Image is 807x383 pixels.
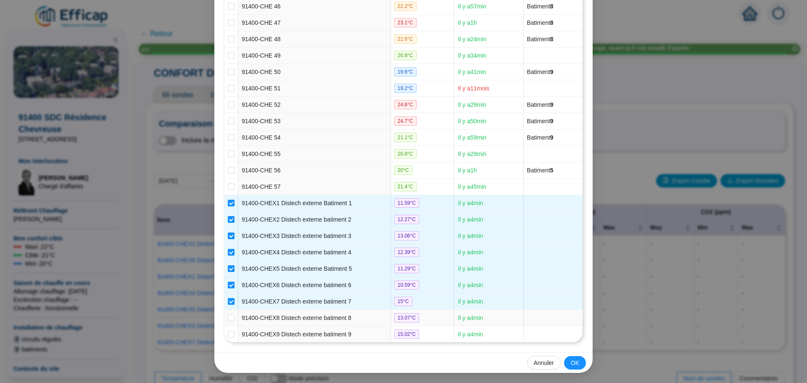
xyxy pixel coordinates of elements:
td: 91400-CHEX8 Distech externe batiment 8 [238,310,391,326]
span: 13.07 °C [394,313,419,322]
span: 23.1 °C [394,18,417,27]
span: Batiment [527,19,554,26]
span: Il y a 1 h [458,167,477,174]
span: 5 [550,167,554,174]
span: Il y a 1 h [458,19,477,26]
span: OK [571,359,579,367]
span: 9 [550,118,554,124]
span: Il y a 4 min [458,216,483,223]
span: Il y a 4 min [458,249,483,256]
span: 10.59 °C [394,280,419,290]
span: 13.06 °C [394,231,419,240]
td: 91400-CHEX2 Distech externe batiment 2 [238,211,391,228]
button: Annuler [527,356,561,370]
span: 9 [550,134,554,141]
span: 20 °C [394,166,412,175]
td: 91400-CHEX1 Distech externe Batiment 1 [238,195,391,211]
td: 91400-CHE 47 [238,15,391,31]
span: Annuler [534,359,554,367]
span: Il y a 57 min [458,3,486,10]
td: 91400-CHEX5 Distech externe Batiment 5 [238,261,391,277]
td: 91400-CHE 49 [238,48,391,64]
span: 21.1 °C [394,133,417,142]
span: Batiment [527,101,554,108]
span: Il y a 50 min [458,118,486,124]
span: 11.59 °C [394,198,419,208]
span: Il y a 4 min [458,331,483,338]
td: 91400-CHEX3 Distech externe batiment 3 [238,228,391,244]
span: 12.39 °C [394,248,419,257]
span: Il y a 29 min [458,151,486,157]
span: Il y a 4 min [458,282,483,288]
span: Il y a 4 min [458,232,483,239]
td: 91400-CHE 55 [238,146,391,162]
td: 91400-CHE 57 [238,179,391,195]
span: Il y a 45 min [458,183,486,190]
span: 22.2 °C [394,2,417,11]
span: 24.6 °C [394,100,417,109]
span: 8 [550,3,554,10]
button: OK [564,356,586,370]
span: Batiment [527,3,554,10]
span: 20.8 °C [394,51,417,60]
span: Il y a 4 min [458,200,483,206]
td: 91400-CHEX4 Distech externe batiment 4 [238,244,391,261]
span: Il y a 4 min [458,314,483,321]
span: Il y a 4 min [458,298,483,305]
span: 9 [550,101,554,108]
td: 91400-CHE 52 [238,97,391,113]
span: 8 [550,36,554,42]
span: 12.27 °C [394,215,419,224]
td: 91400-CHEX7 Distech externe batiment 7 [238,293,391,310]
span: 24.7 °C [394,116,417,126]
td: 91400-CHE 54 [238,129,391,146]
span: 19.6 °C [394,67,417,77]
span: 22.6 °C [394,34,417,44]
td: 91400-CHE 56 [238,162,391,179]
td: 91400-CHE 48 [238,31,391,48]
span: Il y a 29 min [458,101,486,108]
span: Il y a 4 min [458,265,483,272]
span: Batiment [527,118,554,124]
span: 15 °C [394,297,412,306]
span: Batiment [527,36,554,42]
span: 20.8 °C [394,149,417,158]
td: 91400-CHEX9 Distech externe batiment 9 [238,326,391,342]
td: 91400-CHE 51 [238,80,391,97]
span: Il y a 34 min [458,52,486,59]
td: 91400-CHE 53 [238,113,391,129]
td: 91400-CHEX6 Distech externe batiment 6 [238,277,391,293]
span: Il y a 11 mois [458,85,489,92]
span: 21.4 °C [394,182,417,191]
span: Il y a 24 min [458,36,486,42]
span: Batiment [527,69,554,75]
span: Batiment [527,167,554,174]
span: 19.2 °C [394,84,417,93]
span: 15.02 °C [394,330,419,339]
span: Il y a 59 min [458,134,486,141]
span: Batiment [527,134,554,141]
span: Il y a 41 min [458,69,486,75]
span: 9 [550,69,554,75]
span: 8 [550,19,554,26]
span: 11.29 °C [394,264,419,273]
td: 91400-CHE 50 [238,64,391,80]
